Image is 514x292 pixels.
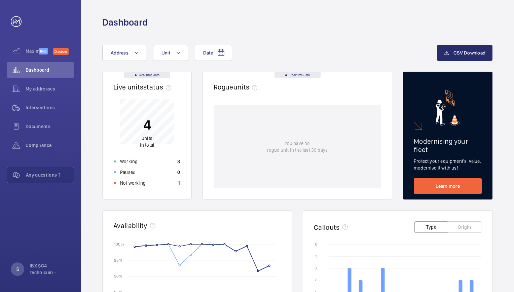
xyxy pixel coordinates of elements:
[315,242,317,247] text: 5
[140,116,154,133] p: 4
[436,89,460,126] img: marketing-card.svg
[120,169,136,176] p: Paused
[177,158,180,165] p: 3
[26,142,74,149] span: Compliance
[214,83,260,91] h2: Rogue
[161,50,170,56] span: Unit
[120,158,138,165] p: Working
[314,223,340,231] h2: Callouts
[203,50,213,56] span: Date
[178,180,180,186] p: 1
[142,136,152,141] span: units
[233,83,260,91] span: units
[315,254,317,259] text: 4
[15,266,19,272] p: IS
[120,180,146,186] p: Not working
[26,67,74,73] span: Dashboard
[113,83,174,91] h2: Live units
[153,45,188,61] button: Unit
[140,135,154,148] p: in total
[414,158,482,171] p: Protect your equipment's value, modernise it with us!
[26,123,74,130] span: Documents
[114,274,122,279] text: 90 %
[315,266,317,270] text: 3
[437,45,492,61] button: CSV Download
[414,137,482,154] h2: Modernising your fleet
[124,72,170,78] div: Real time data
[39,48,48,54] span: Beta
[114,242,124,246] text: 100 %
[274,72,321,78] div: Real time data
[53,48,69,55] span: Discover
[26,85,74,92] span: My addresses
[26,104,74,111] span: Interventions
[315,278,317,282] text: 2
[113,221,147,230] h2: Availability
[448,221,481,233] button: Origin
[453,50,485,56] span: CSV Download
[114,258,122,262] text: 95 %
[195,45,232,61] button: Date
[177,169,180,176] p: 0
[102,45,146,61] button: Address
[26,172,74,178] span: Any questions ?
[143,83,174,91] span: status
[30,262,70,276] p: IBX SG4 Technician -
[414,178,482,194] a: Learn more
[111,50,128,56] span: Address
[267,140,328,153] p: You have no rogue unit in the last 30 days
[102,16,148,29] h1: Dashboard
[414,221,448,233] button: Type
[26,48,39,54] span: Maximize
